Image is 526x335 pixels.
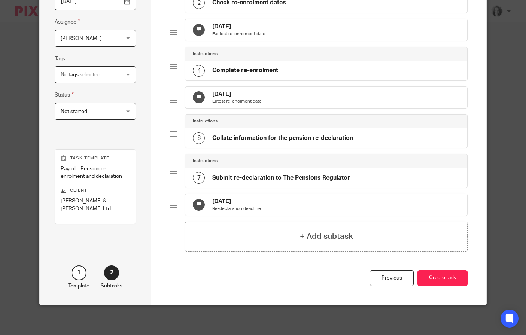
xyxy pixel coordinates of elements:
p: Subtasks [101,282,122,290]
h4: Instructions [193,118,218,124]
div: 4 [193,65,205,77]
span: [PERSON_NAME] [61,36,102,41]
div: 7 [193,172,205,184]
label: Status [55,91,74,99]
p: Re-declaration deadline [212,206,261,212]
h4: Complete re-enrolment [212,67,278,74]
p: Task template [61,155,130,161]
div: 1 [72,265,86,280]
h4: Instructions [193,158,218,164]
div: 2 [104,265,119,280]
h4: Instructions [193,51,218,57]
button: Create task [417,270,468,286]
label: Assignee [55,18,80,26]
h4: Submit re-declaration to The Pensions Regulator [212,174,350,182]
span: Not started [61,109,87,114]
p: Earliest re-enrolment date [212,31,265,37]
span: No tags selected [61,72,100,77]
h4: [DATE] [212,23,265,31]
p: [PERSON_NAME] & [PERSON_NAME] Ltd [61,197,130,213]
h4: + Add subtask [300,231,353,242]
h4: Collate information for the pension re-declaration [212,134,353,142]
p: Client [61,188,130,194]
p: Template [68,282,89,290]
label: Tags [55,55,65,63]
h4: [DATE] [212,91,262,98]
h4: [DATE] [212,198,261,205]
div: Previous [370,270,414,286]
p: Latest re-enolment date [212,98,262,104]
div: 6 [193,132,205,144]
p: Payroll - Pension re-enrolment and declaration [61,165,130,180]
